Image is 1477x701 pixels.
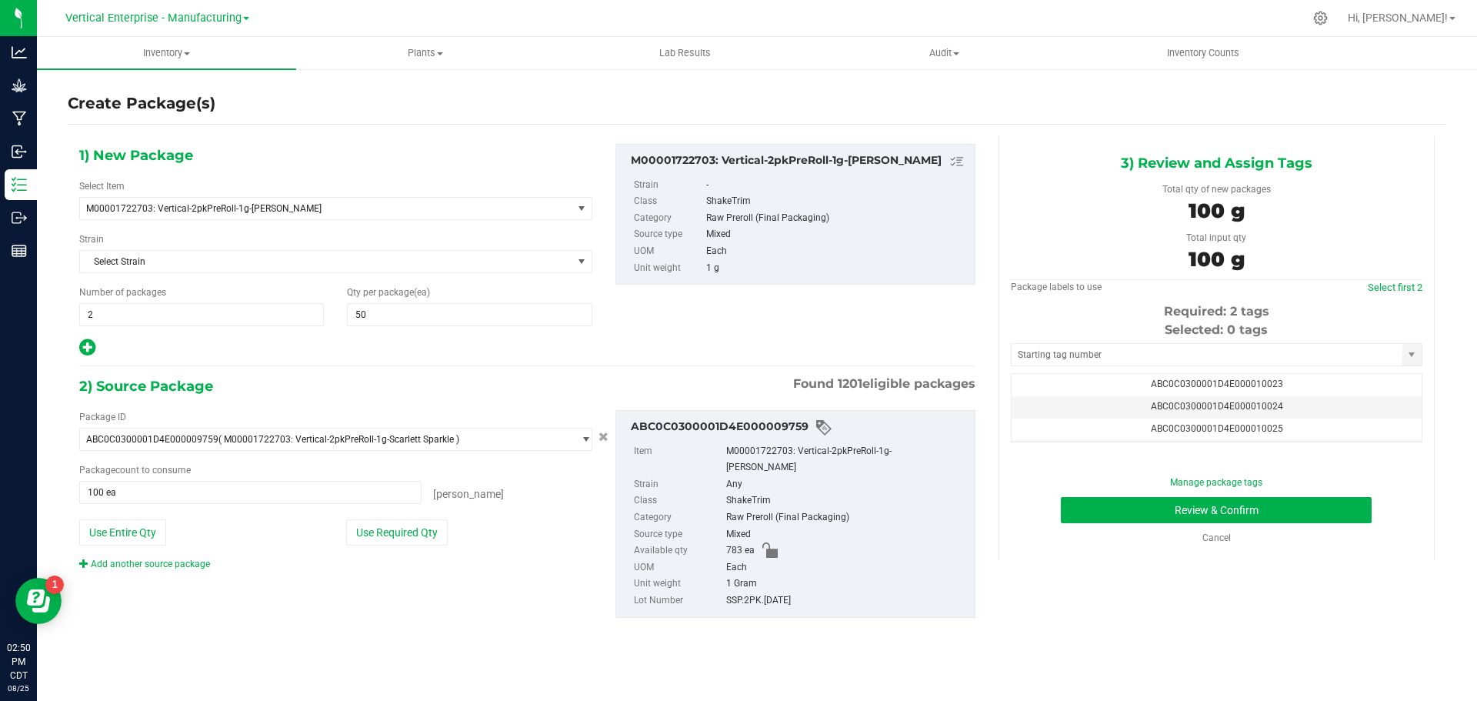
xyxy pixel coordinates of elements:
span: select [572,251,592,272]
input: 100 ea [80,482,421,503]
span: 783 ea [726,542,755,559]
label: Available qty [634,542,723,559]
inline-svg: Inventory [12,177,27,192]
label: Category [634,210,703,227]
span: Inventory [37,46,296,60]
inline-svg: Analytics [12,45,27,60]
label: Strain [79,232,104,246]
a: Plants [296,37,555,69]
input: Starting tag number [1012,344,1402,366]
div: ShakeTrim [726,492,967,509]
div: Mixed [706,226,966,243]
a: Lab Results [555,37,815,69]
span: 2) Source Package [79,375,213,398]
span: Total input qty [1186,232,1246,243]
inline-svg: Grow [12,78,27,93]
div: Mixed [726,526,967,543]
inline-svg: Outbound [12,210,27,225]
span: count [115,465,139,476]
span: [PERSON_NAME] [433,488,504,500]
iframe: Resource center unread badge [45,576,64,594]
span: 3) Review and Assign Tags [1121,152,1312,175]
inline-svg: Inbound [12,144,27,159]
div: SSP.2PK.[DATE] [726,593,967,609]
span: 100 g [1189,247,1245,272]
span: Lab Results [638,46,732,60]
span: Plants [297,46,555,60]
label: Unit weight [634,260,703,277]
inline-svg: Manufacturing [12,111,27,126]
button: Use Entire Qty [79,519,166,546]
span: 1201 [838,376,862,391]
span: Found eligible packages [793,375,975,393]
div: M00001722703: Vertical-2pkPreRoll-1g-Scarlett Sparkle [631,152,967,171]
span: ( M00001722703: Vertical-2pkPreRoll-1g-Scarlett Sparkle ) [218,434,459,445]
h4: Create Package(s) [68,92,215,115]
a: Add another source package [79,559,210,569]
a: Select first 2 [1368,282,1422,293]
label: Strain [634,177,703,194]
label: Item [634,443,723,476]
div: Any [726,476,967,493]
span: select [572,198,592,219]
button: Review & Confirm [1061,497,1372,523]
div: 1 g [706,260,966,277]
span: M00001722703: Vertical-2pkPreRoll-1g-[PERSON_NAME] [86,203,547,214]
span: Required: 2 tags [1164,304,1269,319]
a: Audit [815,37,1074,69]
input: 2 [80,304,323,325]
inline-svg: Reports [12,243,27,259]
label: Source type [634,526,723,543]
label: Category [634,509,723,526]
span: Total qty of new packages [1162,184,1271,195]
a: Manage package tags [1170,477,1262,488]
div: 1 Gram [726,576,967,593]
span: select [1402,344,1422,366]
span: ABC0C0300001D4E000010024 [1151,401,1283,412]
span: Audit [815,46,1073,60]
label: Lot Number [634,593,723,609]
span: ABC0C0300001D4E000009759 [86,434,218,445]
div: Raw Preroll (Final Packaging) [726,509,967,526]
a: Cancel [1202,532,1231,543]
p: 02:50 PM CDT [7,641,30,683]
a: Inventory Counts [1074,37,1333,69]
span: Package ID [79,412,126,422]
iframe: Resource center [15,578,62,624]
span: Selected: 0 tags [1165,322,1268,337]
span: Qty per package [347,287,430,298]
label: UOM [634,243,703,260]
button: Cancel button [594,426,613,449]
button: Use Required Qty [346,519,448,546]
span: ABC0C0300001D4E000010023 [1151,379,1283,389]
span: 100 g [1189,199,1245,223]
span: Add new output [79,345,95,356]
label: Source type [634,226,703,243]
span: Hi, [PERSON_NAME]! [1348,12,1448,24]
label: Strain [634,476,723,493]
label: Class [634,193,703,210]
div: M00001722703: Vertical-2pkPreRoll-1g-[PERSON_NAME] [726,443,967,476]
div: Each [726,559,967,576]
span: Package labels to use [1011,282,1102,292]
div: Manage settings [1311,11,1330,25]
span: Inventory Counts [1146,46,1260,60]
span: (ea) [414,287,430,298]
label: Unit weight [634,576,723,593]
span: ABC0C0300001D4E000010025 [1151,423,1283,434]
div: Raw Preroll (Final Packaging) [706,210,966,227]
span: Package to consume [79,465,191,476]
span: Select Strain [80,251,572,272]
div: Each [706,243,966,260]
div: ShakeTrim [706,193,966,210]
span: Vertical Enterprise - Manufacturing [65,12,242,25]
div: ABC0C0300001D4E000009759 [631,419,967,437]
input: 50 [348,304,591,325]
label: Select Item [79,179,125,193]
span: 1) New Package [79,144,193,167]
div: - [706,177,966,194]
label: UOM [634,559,723,576]
span: select [572,429,592,450]
label: Class [634,492,723,509]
